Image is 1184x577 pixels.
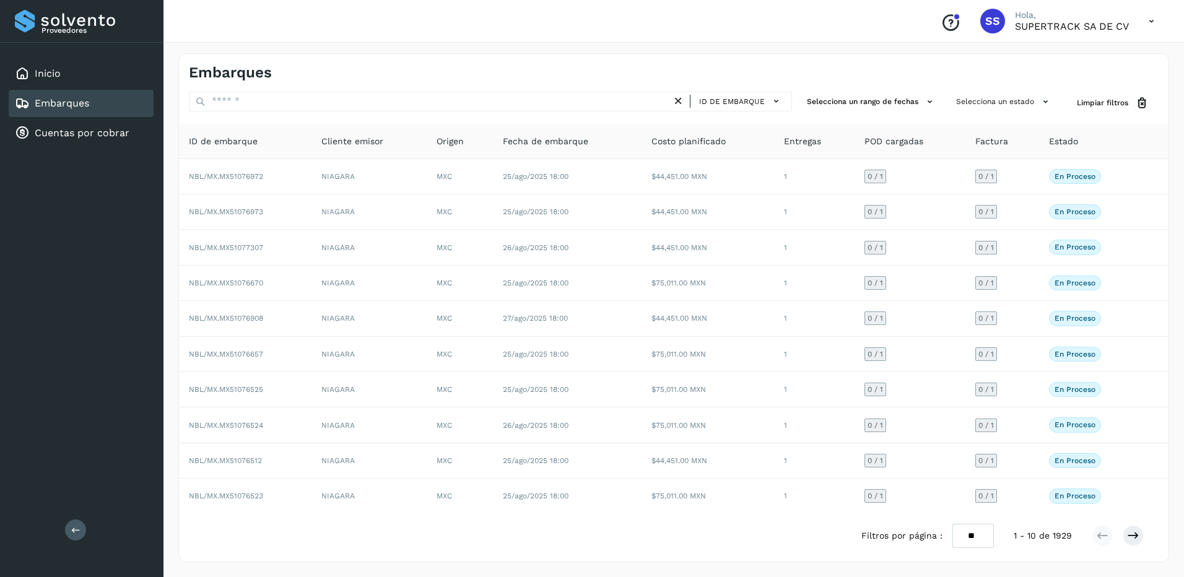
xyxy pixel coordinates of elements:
[978,350,994,358] span: 0 / 1
[427,337,493,372] td: MXC
[189,421,263,430] span: NBL/MX.MX51076524
[1049,135,1078,148] span: Estado
[427,266,493,301] td: MXC
[35,67,61,79] a: Inicio
[642,372,774,407] td: $75,011.00 MXN
[978,315,994,322] span: 0 / 1
[311,443,427,479] td: NIAGARA
[321,135,383,148] span: Cliente emisor
[503,243,568,252] span: 26/ago/2025 18:00
[311,372,427,407] td: NIAGARA
[311,479,427,513] td: NIAGARA
[1015,10,1129,20] p: Hola,
[9,119,154,147] div: Cuentas por cobrar
[427,230,493,265] td: MXC
[427,159,493,194] td: MXC
[774,407,855,443] td: 1
[861,529,942,542] span: Filtros por página :
[1055,243,1095,251] p: En proceso
[642,266,774,301] td: $75,011.00 MXN
[1055,492,1095,500] p: En proceso
[1015,20,1129,32] p: SUPERTRACK SA DE CV
[427,407,493,443] td: MXC
[427,479,493,513] td: MXC
[978,244,994,251] span: 0 / 1
[651,135,726,148] span: Costo planificado
[427,372,493,407] td: MXC
[868,350,883,358] span: 0 / 1
[311,230,427,265] td: NIAGARA
[189,207,263,216] span: NBL/MX.MX51076973
[311,266,427,301] td: NIAGARA
[868,244,883,251] span: 0 / 1
[503,456,568,465] span: 25/ago/2025 18:00
[189,385,263,394] span: NBL/MX.MX51076525
[41,26,149,35] p: Proveedores
[503,172,568,181] span: 25/ago/2025 18:00
[978,492,994,500] span: 0 / 1
[311,301,427,336] td: NIAGARA
[868,315,883,322] span: 0 / 1
[951,92,1057,112] button: Selecciona un estado
[774,443,855,479] td: 1
[868,386,883,393] span: 0 / 1
[189,135,258,148] span: ID de embarque
[774,230,855,265] td: 1
[774,266,855,301] td: 1
[642,301,774,336] td: $44,451.00 MXN
[503,135,588,148] span: Fecha de embarque
[503,279,568,287] span: 25/ago/2025 18:00
[978,208,994,215] span: 0 / 1
[868,173,883,180] span: 0 / 1
[978,457,994,464] span: 0 / 1
[1067,92,1159,115] button: Limpiar filtros
[802,92,941,112] button: Selecciona un rango de fechas
[1055,350,1095,358] p: En proceso
[311,194,427,230] td: NIAGARA
[774,479,855,513] td: 1
[978,386,994,393] span: 0 / 1
[642,230,774,265] td: $44,451.00 MXN
[189,456,262,465] span: NBL/MX.MX51076512
[868,492,883,500] span: 0 / 1
[1014,529,1072,542] span: 1 - 10 de 1929
[189,314,263,323] span: NBL/MX.MX51076908
[1055,207,1095,216] p: En proceso
[35,127,129,139] a: Cuentas por cobrar
[695,92,786,110] button: ID de embarque
[699,96,765,107] span: ID de embarque
[774,159,855,194] td: 1
[311,407,427,443] td: NIAGARA
[503,314,568,323] span: 27/ago/2025 18:00
[1077,97,1128,108] span: Limpiar filtros
[189,492,263,500] span: NBL/MX.MX51076523
[774,301,855,336] td: 1
[1055,314,1095,323] p: En proceso
[774,194,855,230] td: 1
[1055,385,1095,394] p: En proceso
[9,90,154,117] div: Embarques
[774,337,855,372] td: 1
[642,443,774,479] td: $44,451.00 MXN
[868,208,883,215] span: 0 / 1
[503,350,568,358] span: 25/ago/2025 18:00
[427,194,493,230] td: MXC
[437,135,464,148] span: Origen
[642,194,774,230] td: $44,451.00 MXN
[784,135,821,148] span: Entregas
[189,350,263,358] span: NBL/MX.MX51076657
[642,479,774,513] td: $75,011.00 MXN
[864,135,923,148] span: POD cargadas
[868,279,883,287] span: 0 / 1
[427,301,493,336] td: MXC
[9,60,154,87] div: Inicio
[868,457,883,464] span: 0 / 1
[427,443,493,479] td: MXC
[1055,456,1095,465] p: En proceso
[642,407,774,443] td: $75,011.00 MXN
[311,337,427,372] td: NIAGARA
[868,422,883,429] span: 0 / 1
[978,422,994,429] span: 0 / 1
[503,207,568,216] span: 25/ago/2025 18:00
[975,135,1008,148] span: Factura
